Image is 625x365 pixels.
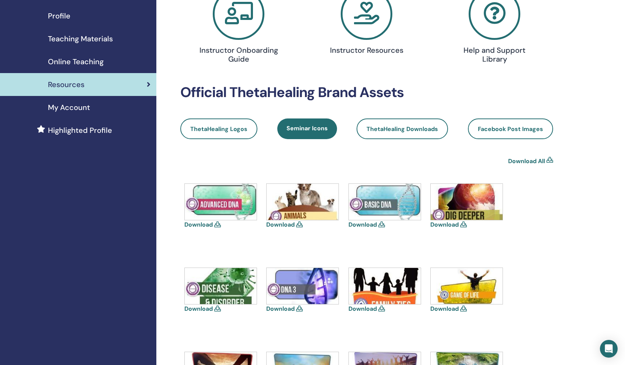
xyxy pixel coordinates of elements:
span: ThetaHealing Logos [190,125,247,133]
span: ThetaHealing Downloads [367,125,438,133]
span: Facebook Post Images [478,125,543,133]
h4: Help and Support Library [453,46,536,63]
a: Download [430,221,459,228]
a: Download [348,305,377,313]
h4: Instructor Resources [325,46,408,55]
span: Highlighted Profile [48,125,112,136]
h2: Official ThetaHealing Brand Assets [180,84,553,101]
a: ThetaHealing Logos [180,118,257,139]
span: Teaching Materials [48,33,113,44]
img: game.jpg [431,268,503,304]
img: disease-and-disorder.jpg [185,268,257,304]
img: animal.jpg [267,184,338,220]
a: Facebook Post Images [468,118,553,139]
a: Download All [508,157,545,166]
a: Download [266,305,295,313]
img: advanced.jpg [185,184,257,220]
span: Resources [48,79,84,90]
img: basic.jpg [349,184,421,220]
span: Seminar Icons [287,124,328,132]
img: dig-deeper.jpg [431,184,503,220]
img: family-ties.jpg [349,268,421,304]
a: Download [430,305,459,313]
a: ThetaHealing Downloads [357,118,448,139]
a: Seminar Icons [277,118,337,139]
span: Online Teaching [48,56,104,67]
a: Download [184,305,213,313]
span: My Account [48,102,90,113]
a: Download [184,221,213,228]
div: Open Intercom Messenger [600,340,618,358]
a: Download [348,221,377,228]
a: Download [266,221,295,228]
img: dna-3.jpg [267,268,338,304]
span: Profile [48,10,70,21]
h4: Instructor Onboarding Guide [197,46,280,63]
